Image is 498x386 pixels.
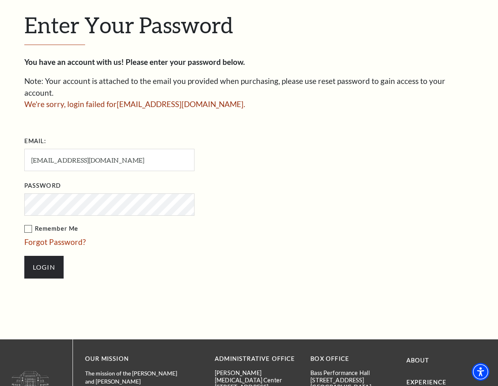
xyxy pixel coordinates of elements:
span: Enter Your Password [24,12,233,38]
a: Experience [406,379,447,386]
p: OUR MISSION [85,354,186,364]
span: We're sorry, login failed for [EMAIL_ADDRESS][DOMAIN_NAME] . [24,99,245,109]
p: [STREET_ADDRESS] [310,377,394,384]
strong: Please enter your password below. [126,57,245,66]
label: Password [24,181,61,191]
label: Remember Me [24,224,276,234]
input: Required [24,149,194,171]
div: Accessibility Menu [472,363,489,381]
p: Bass Performance Hall [310,369,394,376]
label: Email: [24,136,47,146]
p: Administrative Office [215,354,298,364]
p: BOX OFFICE [310,354,394,364]
a: Forgot Password? [24,237,86,247]
a: About [406,357,430,364]
strong: You have an account with us! [24,57,124,66]
input: Submit button [24,256,64,279]
p: [PERSON_NAME][MEDICAL_DATA] Center [215,369,298,384]
p: Note: Your account is attached to the email you provided when purchasing, please use reset passwo... [24,75,474,99]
